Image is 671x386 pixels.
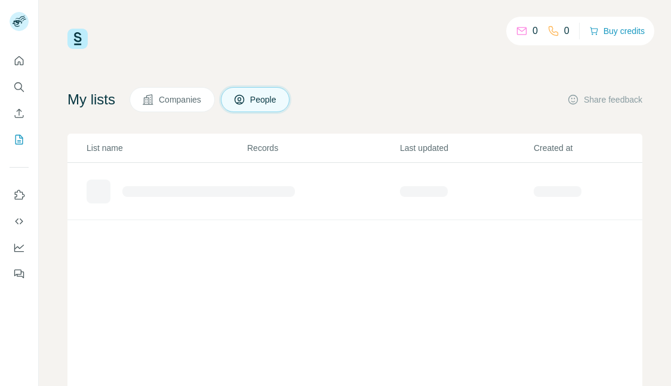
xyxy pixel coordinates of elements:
button: Search [10,76,29,98]
p: Records [247,142,399,154]
button: Quick start [10,50,29,72]
button: Use Surfe on LinkedIn [10,184,29,206]
p: List name [87,142,246,154]
button: Enrich CSV [10,103,29,124]
p: Created at [534,142,666,154]
span: Companies [159,94,202,106]
p: 0 [533,24,538,38]
button: Dashboard [10,237,29,258]
button: Feedback [10,263,29,285]
button: Use Surfe API [10,211,29,232]
button: Buy credits [589,23,645,39]
span: People [250,94,278,106]
h4: My lists [67,90,115,109]
img: Surfe Logo [67,29,88,49]
button: Share feedback [567,94,642,106]
button: My lists [10,129,29,150]
p: 0 [564,24,570,38]
p: Last updated [400,142,533,154]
